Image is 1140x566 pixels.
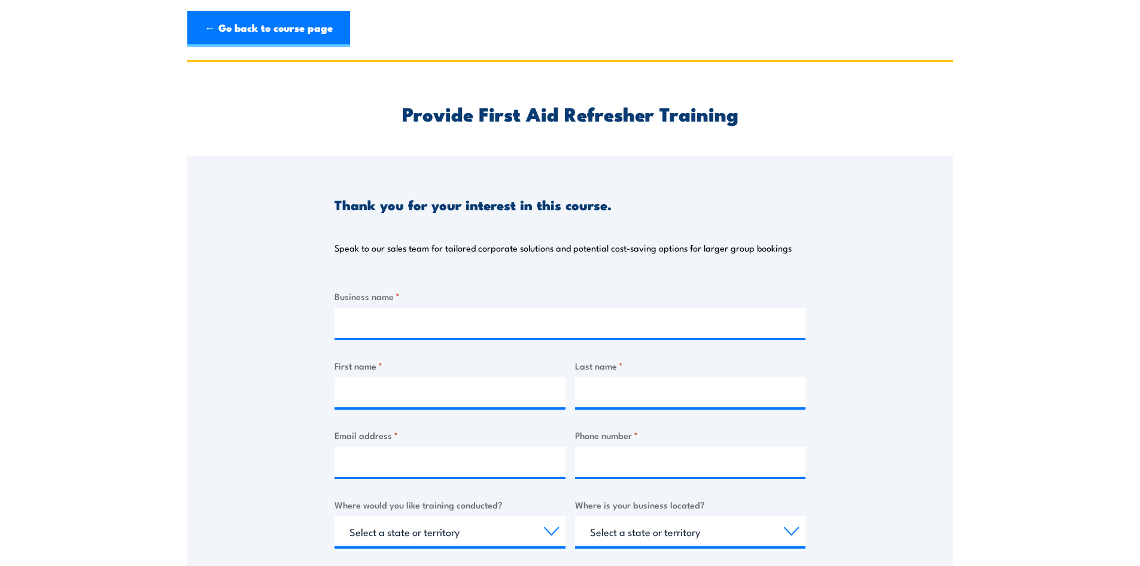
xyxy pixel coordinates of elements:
label: First name [335,359,566,373]
p: Speak to our sales team for tailored corporate solutions and potential cost-saving options for la... [335,242,792,254]
label: Email address [335,428,566,442]
h3: Thank you for your interest in this course. [335,198,612,211]
label: Business name [335,289,805,303]
label: Last name [575,359,806,373]
label: Where would you like training conducted? [335,498,566,511]
label: Phone number [575,428,806,442]
h2: Provide First Aid Refresher Training [335,105,805,122]
a: ← Go back to course page [187,11,350,47]
label: Where is your business located? [575,498,806,511]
